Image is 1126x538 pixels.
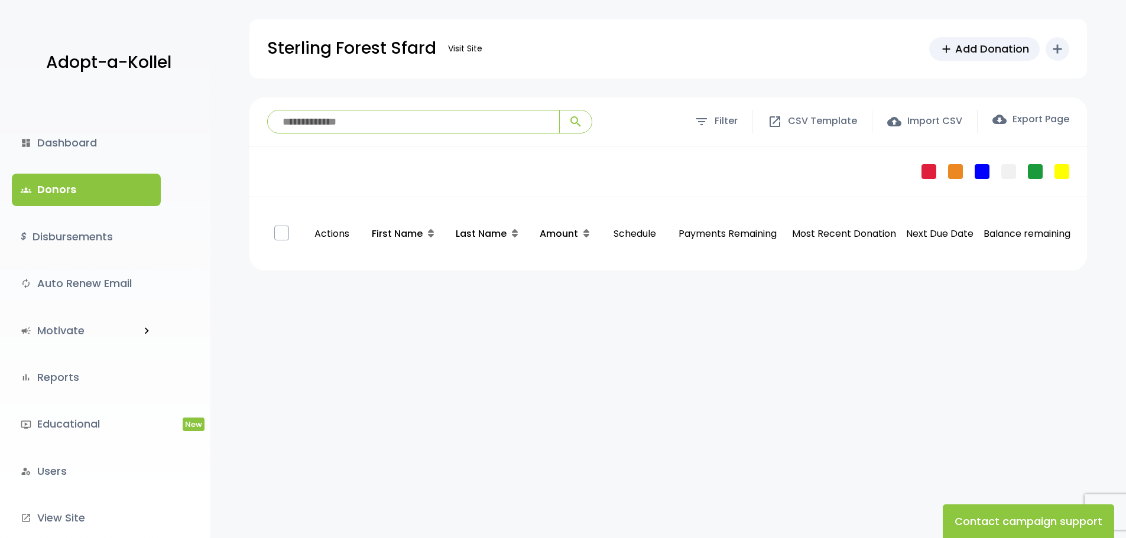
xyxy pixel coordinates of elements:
[12,268,161,299] a: autorenewAuto Renew Email
[372,227,423,240] span: First Name
[929,37,1040,61] a: addAdd Donation
[40,34,171,92] a: Adopt-a-Kollel
[442,37,488,60] a: Visit Site
[21,466,31,477] i: manage_accounts
[540,227,578,240] span: Amount
[183,418,205,431] span: New
[569,115,583,129] span: search
[992,112,1007,126] span: cloud_download
[992,112,1069,126] label: Export Page
[906,226,974,243] p: Next Due Date
[12,502,161,534] a: launchView Site
[955,41,1029,57] span: Add Donation
[984,226,1070,243] p: Balance remaining
[12,127,161,159] a: dashboardDashboard
[943,504,1114,538] button: Contact campaign support
[12,315,132,347] a: campaignMotivate
[21,138,31,148] i: dashboard
[788,113,857,130] span: CSV Template
[21,278,31,289] i: autorenew
[1050,42,1065,56] i: add
[887,115,901,129] span: cloud_upload
[46,48,171,77] p: Adopt-a-Kollel
[606,214,663,255] p: Schedule
[12,221,161,253] a: $Disbursements
[1046,37,1069,61] button: add
[307,214,356,255] p: Actions
[21,513,31,523] i: launch
[940,43,953,56] span: add
[673,214,783,255] p: Payments Remaining
[21,325,31,336] i: campaign
[715,113,738,130] span: Filter
[140,324,153,337] i: keyboard_arrow_right
[21,372,31,383] i: bar_chart
[21,185,31,195] span: groups
[21,229,27,246] i: $
[695,115,709,129] span: filter_list
[559,110,592,133] button: search
[907,113,962,130] span: Import CSV
[12,408,161,440] a: ondemand_videoEducationalNew
[12,455,161,487] a: manage_accountsUsers
[792,226,896,243] p: Most Recent Donation
[456,227,507,240] span: Last Name
[12,174,161,206] a: groupsDonors
[267,34,436,63] p: Sterling Forest Sfard
[768,115,782,129] span: open_in_new
[12,361,161,393] a: bar_chartReports
[21,419,31,430] i: ondemand_video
